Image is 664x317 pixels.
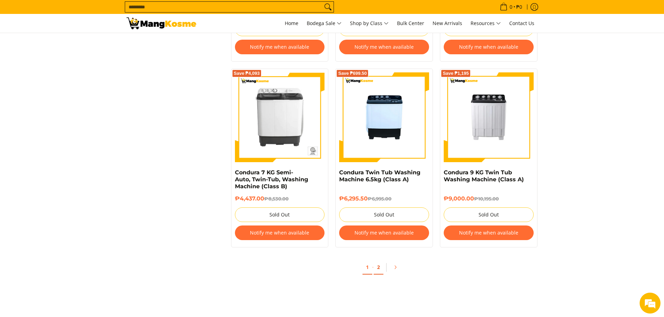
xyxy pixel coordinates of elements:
button: Notify me when available [339,40,429,54]
a: Resources [467,14,504,33]
img: Washing Machines l Mang Kosme: Home Appliances Warehouse Sale Partner [127,17,196,29]
a: Bulk Center [394,14,428,33]
span: Home [285,20,298,26]
span: Bodega Sale [307,19,342,28]
textarea: Type your message and hit 'Enter' [3,190,133,214]
span: ₱0 [515,5,523,9]
a: 2 [374,260,383,275]
span: Shop by Class [350,19,389,28]
span: We're online! [40,88,96,158]
img: condura-semi-automatic-7-kilos-twin-tub-washing-machine-front-view-mang-kosme [235,72,325,162]
span: · [372,264,374,270]
ul: Pagination [228,258,541,280]
button: Notify me when available [444,40,534,54]
a: 1 [362,260,372,275]
button: Notify me when available [235,225,325,240]
span: Resources [471,19,501,28]
h6: ₱6,295.50 [339,195,429,202]
span: Save ₱1,195 [443,71,469,76]
span: Bulk Center [397,20,424,26]
div: Minimize live chat window [114,3,131,20]
button: Search [322,2,334,12]
del: ₱6,995.00 [368,196,391,201]
a: Contact Us [506,14,538,33]
button: Sold Out [235,207,325,222]
span: New Arrivals [433,20,462,26]
div: Chat with us now [36,39,117,48]
a: Condura 7 KG Semi-Auto, Twin-Tub, Washing Machine (Class B) [235,169,308,190]
button: Sold Out [444,207,534,222]
a: Condura Twin Tub Washing Machine 6.5kg (Class A) [339,169,420,183]
h6: ₱4,437.00 [235,195,325,202]
button: Notify me when available [235,40,325,54]
a: Bodega Sale [303,14,345,33]
span: Save ₱4,093 [234,71,260,76]
a: New Arrivals [429,14,466,33]
button: Notify me when available [339,225,429,240]
del: ₱10,195.00 [474,196,499,201]
span: Contact Us [509,20,534,26]
button: Notify me when available [444,225,534,240]
del: ₱8,530.00 [264,196,289,201]
a: Home [281,14,302,33]
a: Condura 9 KG Twin Tub Washing Machine (Class A) [444,169,524,183]
h6: ₱9,000.00 [444,195,534,202]
a: Shop by Class [346,14,392,33]
nav: Main Menu [203,14,538,33]
button: Sold Out [339,207,429,222]
img: Condura Twin Tub Washing Machine 6.5kg (Class A) [339,72,429,162]
img: Condura 9 KG Twin Tub Washing Machine (Class A) [444,72,534,162]
span: 0 [509,5,513,9]
span: Save ₱699.50 [338,71,367,76]
span: • [498,3,524,11]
